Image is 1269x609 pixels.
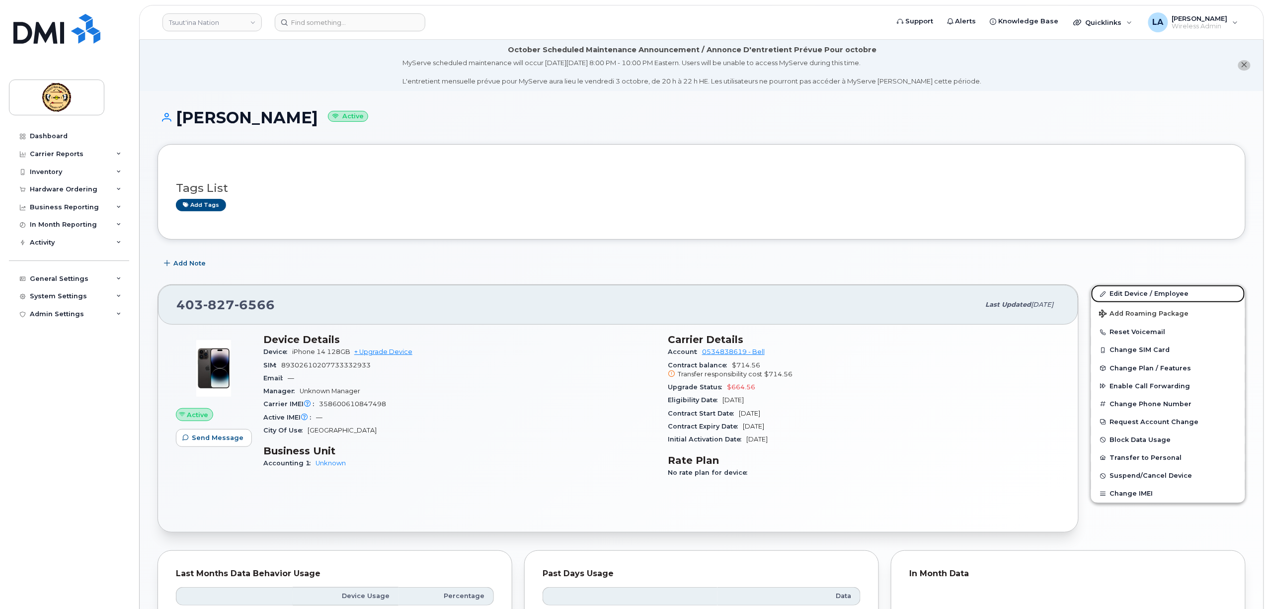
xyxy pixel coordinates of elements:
[702,348,765,355] a: 0534838619 - Bell
[263,445,656,457] h3: Business Unit
[1099,310,1189,319] span: Add Roaming Package
[1091,449,1245,467] button: Transfer to Personal
[1091,359,1245,377] button: Change Plan / Features
[1091,341,1245,359] button: Change SIM Card
[727,383,755,391] span: $664.56
[1110,472,1192,480] span: Suspend/Cancel Device
[328,111,368,122] small: Active
[717,587,861,605] th: Data
[746,435,768,443] span: [DATE]
[668,469,752,476] span: No rate plan for device
[176,297,275,312] span: 403
[187,410,209,420] span: Active
[668,348,702,355] span: Account
[743,423,764,430] span: [DATE]
[678,370,762,378] span: Transfer responsibility cost
[292,348,350,355] span: iPhone 14 128GB
[263,374,288,382] span: Email
[1091,467,1245,485] button: Suspend/Cancel Device
[909,569,1227,579] div: In Month Data
[173,259,206,268] span: Add Note
[508,45,876,55] div: October Scheduled Maintenance Announcement / Annonce D'entretient Prévue Pour octobre
[319,400,386,408] span: 358600610847498
[288,374,294,382] span: —
[158,255,214,272] button: Add Note
[1110,364,1191,372] span: Change Plan / Features
[1110,382,1190,390] span: Enable Call Forwarding
[308,427,377,434] span: [GEOGRAPHIC_DATA]
[668,435,746,443] span: Initial Activation Date
[668,361,732,369] span: Contract balance
[1091,377,1245,395] button: Enable Call Forwarding
[263,348,292,355] span: Device
[668,454,1060,466] h3: Rate Plan
[316,414,322,421] span: —
[1238,60,1251,71] button: close notification
[764,370,793,378] span: $714.56
[543,569,861,579] div: Past Days Usage
[184,339,243,398] img: image20231002-3703462-njx0qo.jpeg
[1091,431,1245,449] button: Block Data Usage
[281,361,371,369] span: 89302610207733332933
[263,334,656,346] h3: Device Details
[293,587,398,605] th: Device Usage
[722,396,744,404] span: [DATE]
[1091,485,1245,503] button: Change IMEI
[203,297,235,312] span: 827
[668,383,727,391] span: Upgrade Status
[1091,285,1245,303] a: Edit Device / Employee
[1091,303,1245,323] button: Add Roaming Package
[263,361,281,369] span: SIM
[158,109,1246,126] h1: [PERSON_NAME]
[316,459,346,467] a: Unknown
[263,414,316,421] span: Active IMEI
[668,361,1060,379] span: $714.56
[176,429,252,447] button: Send Message
[398,587,494,605] th: Percentage
[1091,413,1245,431] button: Request Account Change
[263,400,319,408] span: Carrier IMEI
[668,423,743,430] span: Contract Expiry Date
[263,427,308,434] span: City Of Use
[192,433,243,442] span: Send Message
[176,569,494,579] div: Last Months Data Behavior Usage
[263,459,316,467] span: Accounting 1
[176,199,226,211] a: Add tags
[403,58,982,86] div: MyServe scheduled maintenance will occur [DATE][DATE] 8:00 PM - 10:00 PM Eastern. Users will be u...
[668,410,739,417] span: Contract Start Date
[235,297,275,312] span: 6566
[986,301,1031,308] span: Last updated
[354,348,412,355] a: + Upgrade Device
[1091,395,1245,413] button: Change Phone Number
[300,387,360,395] span: Unknown Manager
[1091,323,1245,341] button: Reset Voicemail
[668,396,722,404] span: Eligibility Date
[668,334,1060,346] h3: Carrier Details
[176,182,1227,194] h3: Tags List
[263,387,300,395] span: Manager
[739,410,760,417] span: [DATE]
[1031,301,1054,308] span: [DATE]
